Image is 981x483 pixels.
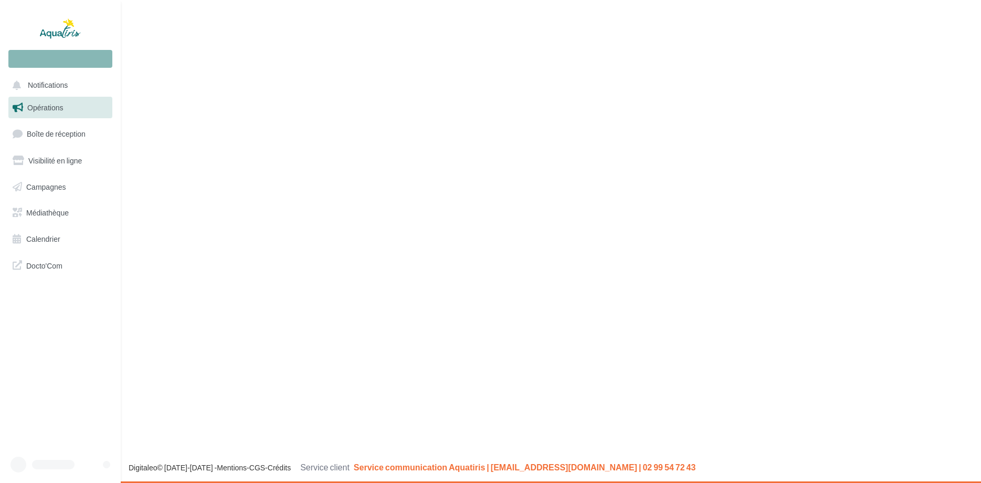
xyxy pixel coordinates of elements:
[6,97,114,119] a: Opérations
[354,462,696,472] span: Service communication Aquatiris | [EMAIL_ADDRESS][DOMAIN_NAME] | 02 99 54 72 43
[28,156,82,165] span: Visibilité en ligne
[129,463,695,472] span: © [DATE]-[DATE] - - -
[249,463,265,472] a: CGS
[26,182,66,191] span: Campagnes
[6,254,114,276] a: Docto'Com
[6,202,114,224] a: Médiathèque
[27,103,63,112] span: Opérations
[6,150,114,172] a: Visibilité en ligne
[129,463,157,472] a: Digitaleo
[6,176,114,198] a: Campagnes
[268,463,291,472] a: Crédits
[6,228,114,250] a: Calendrier
[300,462,350,472] span: Service client
[26,208,69,217] span: Médiathèque
[8,50,112,68] div: Nouvelle campagne
[6,122,114,145] a: Boîte de réception
[26,259,62,272] span: Docto'Com
[26,234,60,243] span: Calendrier
[27,129,86,138] span: Boîte de réception
[28,81,68,90] span: Notifications
[217,463,247,472] a: Mentions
